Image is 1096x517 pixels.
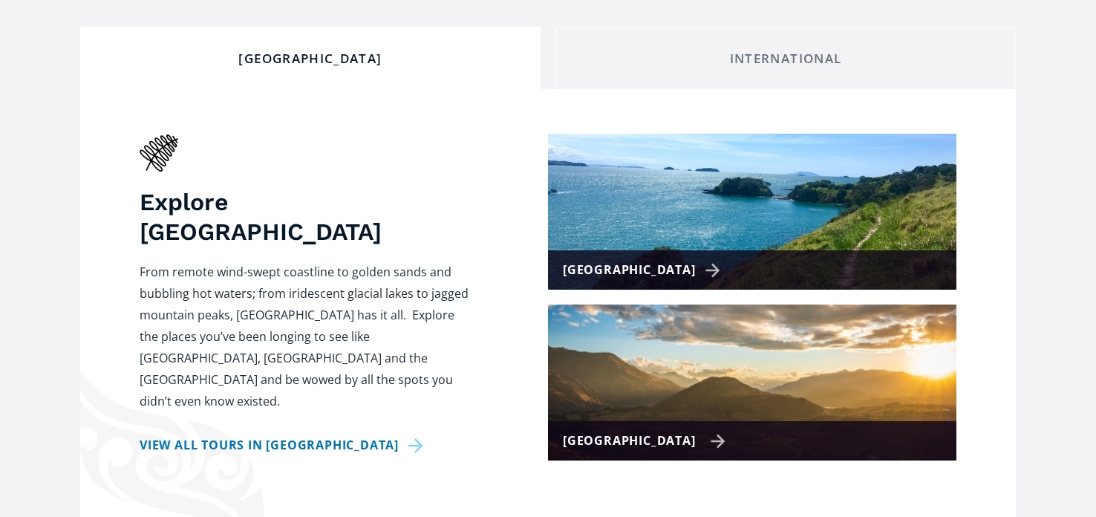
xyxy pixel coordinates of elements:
div: [GEOGRAPHIC_DATA] [563,430,725,452]
a: [GEOGRAPHIC_DATA] [548,305,956,461]
a: [GEOGRAPHIC_DATA] [548,134,956,290]
h3: Explore [GEOGRAPHIC_DATA] [140,187,474,247]
div: International [568,51,1003,67]
a: View all tours in [GEOGRAPHIC_DATA] [140,435,428,456]
div: [GEOGRAPHIC_DATA] [93,51,528,67]
p: From remote wind-swept coastline to golden sands and bubbling hot waters; from iridescent glacial... [140,261,474,412]
div: [GEOGRAPHIC_DATA] [563,259,725,281]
